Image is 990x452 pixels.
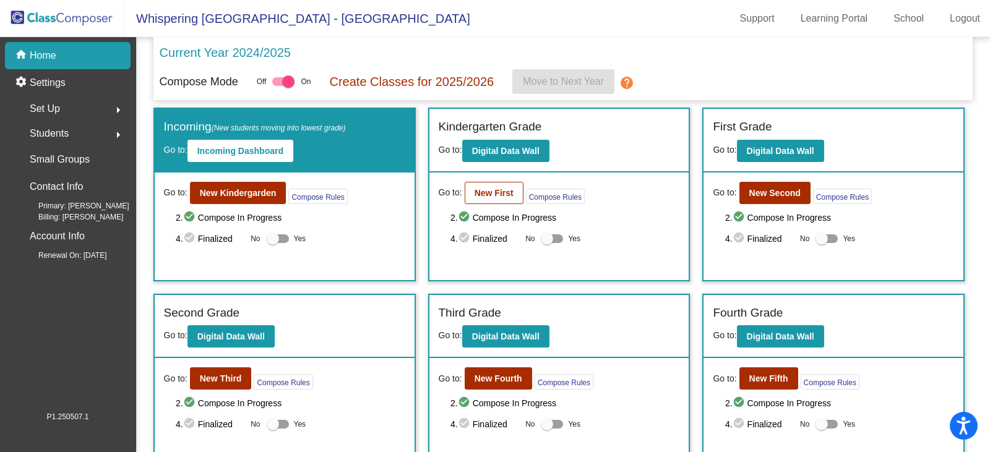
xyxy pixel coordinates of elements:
a: Support [730,9,785,28]
button: Incoming Dashboard [187,140,293,162]
a: Logout [940,9,990,28]
b: Digital Data Wall [747,331,814,341]
span: Go to: [439,145,462,155]
span: Primary: [PERSON_NAME] [19,200,129,211]
span: Off [257,76,267,87]
span: Go to: [164,145,187,155]
button: New Fifth [739,367,798,390]
mat-icon: check_circle [458,210,473,225]
span: Go to: [439,186,462,199]
mat-icon: check_circle [458,231,473,246]
span: 2. Compose In Progress [725,396,954,411]
mat-icon: settings [15,75,30,90]
p: Small Groups [30,151,90,168]
mat-icon: check_circle [183,417,198,432]
label: First Grade [713,118,772,136]
b: New Kindergarden [200,188,277,198]
label: Incoming [164,118,346,136]
span: No [525,233,535,244]
button: Digital Data Wall [187,325,275,348]
mat-icon: check_circle [458,417,473,432]
button: Digital Data Wall [462,325,549,348]
span: 2. Compose In Progress [176,210,405,225]
span: Go to: [713,372,736,385]
button: Compose Rules [288,189,347,204]
span: Go to: [439,330,462,340]
span: Go to: [164,330,187,340]
p: Home [30,48,56,63]
p: Create Classes for 2025/2026 [329,72,494,91]
b: New Fifth [749,373,788,383]
span: Go to: [439,372,462,385]
p: Compose Mode [160,74,238,90]
mat-icon: check_circle [733,231,747,246]
button: Digital Data Wall [462,140,549,162]
span: 4. Finalized [176,231,244,246]
mat-icon: check_circle [458,396,473,411]
label: Second Grade [164,304,240,322]
button: New Kindergarden [190,182,286,204]
span: 4. Finalized [450,417,519,432]
span: No [251,233,260,244]
b: New Third [200,373,242,383]
mat-icon: check_circle [733,396,747,411]
b: Digital Data Wall [472,146,540,156]
span: Students [30,125,69,142]
p: Account Info [30,228,85,245]
span: 2. Compose In Progress [450,210,679,225]
a: School [884,9,934,28]
p: Current Year 2024/2025 [160,43,291,62]
b: Incoming Dashboard [197,146,283,156]
label: Third Grade [439,304,501,322]
span: Go to: [164,186,187,199]
span: Whispering [GEOGRAPHIC_DATA] - [GEOGRAPHIC_DATA] [124,9,470,28]
mat-icon: arrow_right [111,103,126,117]
b: New First [475,188,514,198]
span: Go to: [713,186,736,199]
mat-icon: help [619,75,634,90]
span: No [525,419,535,430]
button: New Second [739,182,811,204]
button: New Fourth [465,367,532,390]
span: (New students moving into lowest grade) [212,124,346,132]
span: Yes [568,231,580,246]
b: Digital Data Wall [747,146,814,156]
b: New Fourth [475,373,522,383]
button: Digital Data Wall [737,325,824,348]
a: Learning Portal [791,9,878,28]
button: Compose Rules [801,374,859,390]
p: Contact Info [30,178,83,195]
span: Renewal On: [DATE] [19,250,106,261]
button: Compose Rules [526,189,585,204]
span: 4. Finalized [450,231,519,246]
span: 2. Compose In Progress [176,396,405,411]
span: 4. Finalized [725,231,794,246]
mat-icon: check_circle [183,231,198,246]
span: On [301,76,311,87]
span: No [800,419,809,430]
button: Compose Rules [254,374,312,390]
span: 4. Finalized [725,417,794,432]
span: Yes [843,417,855,432]
span: Yes [843,231,855,246]
label: Kindergarten Grade [439,118,542,136]
mat-icon: arrow_right [111,127,126,142]
span: No [251,419,260,430]
span: 2. Compose In Progress [725,210,954,225]
button: Compose Rules [535,374,593,390]
span: Go to: [713,330,736,340]
span: Yes [294,417,306,432]
span: Go to: [713,145,736,155]
b: New Second [749,188,801,198]
b: Digital Data Wall [197,331,265,341]
mat-icon: check_circle [183,210,198,225]
b: Digital Data Wall [472,331,540,341]
span: Billing: [PERSON_NAME] [19,211,123,223]
span: Move to Next Year [523,76,604,87]
p: Settings [30,75,66,90]
button: Digital Data Wall [737,140,824,162]
span: Yes [568,417,580,432]
span: 4. Finalized [176,417,244,432]
span: Set Up [30,100,60,117]
span: 2. Compose In Progress [450,396,679,411]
